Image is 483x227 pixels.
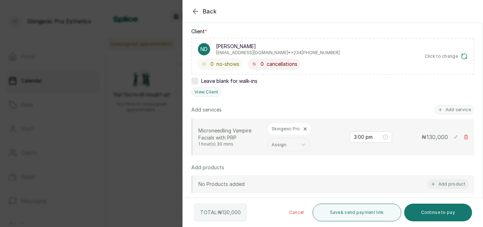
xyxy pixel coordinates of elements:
[313,204,401,221] button: Save& send payment link
[191,28,207,35] label: Client
[284,204,310,221] button: Cancel
[198,181,245,188] p: No Products added
[427,180,469,189] button: Add product
[421,133,448,141] p: ₦
[200,209,241,216] p: TOTAL: ₦
[191,164,224,171] p: Add products
[354,133,382,141] input: Select time
[216,61,239,68] span: no-shows
[191,87,221,97] button: View Client
[203,7,217,16] span: Back
[201,78,257,85] span: Leave blank for walk-ins
[191,7,217,16] button: Back
[200,46,208,53] p: ND
[267,61,297,68] span: cancellations
[216,43,340,50] p: [PERSON_NAME]
[425,53,458,59] span: Click to change
[222,209,241,215] span: 130,000
[216,50,340,56] p: [EMAIL_ADDRESS][DOMAIN_NAME] • +234 [PHONE_NUMBER]
[210,61,214,68] span: 0
[435,105,474,114] button: Add service
[198,127,262,141] p: Microneedling Vampire Facials with PRP
[272,126,300,132] p: Skingenic Pro
[425,53,468,60] button: Click to change
[261,61,264,68] span: 0
[426,134,448,141] span: 130,000
[198,141,262,147] p: 1 hour(s) 30 mins
[404,204,472,221] button: Continue to pay
[191,106,222,113] p: Add services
